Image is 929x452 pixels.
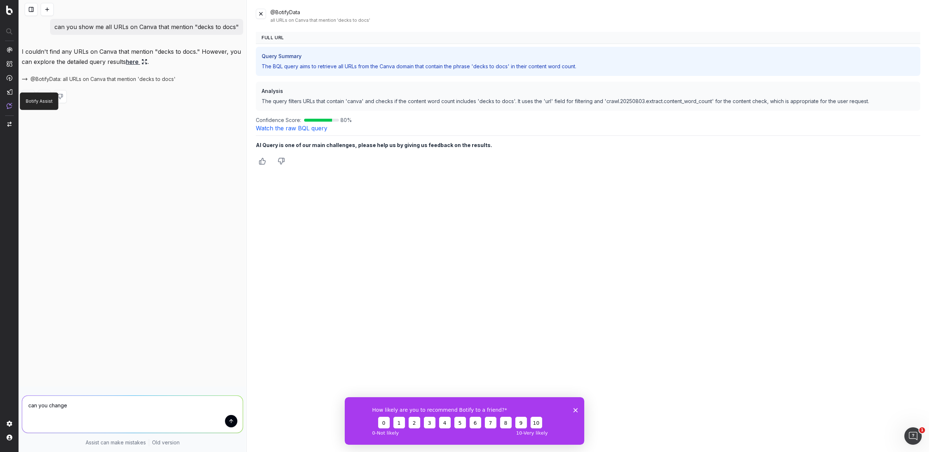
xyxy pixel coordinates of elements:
img: Intelligence [7,61,12,67]
span: 80 % [340,117,352,124]
p: The query filters URLs that contain 'canva' and checks if the content word count includes 'decks ... [262,98,914,105]
img: Setting [7,421,12,427]
span: Confidence Score: [256,117,301,124]
p: Botify Assist [26,98,53,104]
img: Studio [7,89,12,95]
a: Watch the raw BQL query [256,125,327,132]
p: Assist can make mistakes [86,439,146,446]
h3: Query Summary [262,53,914,60]
div: all URLs on Canva that mention 'decks to docs' [270,17,920,23]
textarea: can you change [22,396,243,433]
b: AI Query is one of our main challenges, please help us by giving us feedback on the results. [256,142,492,148]
span: @BotifyData: all URLs on Canva that mention 'decks to docs' [30,76,176,83]
p: I couldn't find any URLs on Canva that mention "decks to docs." However, you can explore the deta... [22,46,243,67]
p: The BQL query aims to retrieve all URLs from the Canva domain that contain the phrase 'decks to d... [262,63,914,70]
img: Botify logo [6,5,13,15]
img: Assist [7,103,12,109]
div: @BotifyData [270,9,920,23]
iframe: Survey from Botify [345,397,584,445]
a: here [126,57,147,67]
img: Switch project [7,122,12,127]
a: Old version [152,439,180,446]
button: @BotifyData: all URLs on Canva that mention 'decks to docs' [22,76,176,83]
th: Full URL [256,32,920,44]
button: Thumbs up [256,155,269,168]
img: Analytics [7,47,12,53]
img: My account [7,435,12,440]
span: 1 [919,427,925,433]
iframe: Intercom live chat [904,427,922,445]
img: Activation [7,75,12,81]
button: Thumbs down [275,155,288,168]
p: can you show me all URLs on Canva that mention "decks to docs" [54,22,239,32]
h3: Analysis [262,87,914,95]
